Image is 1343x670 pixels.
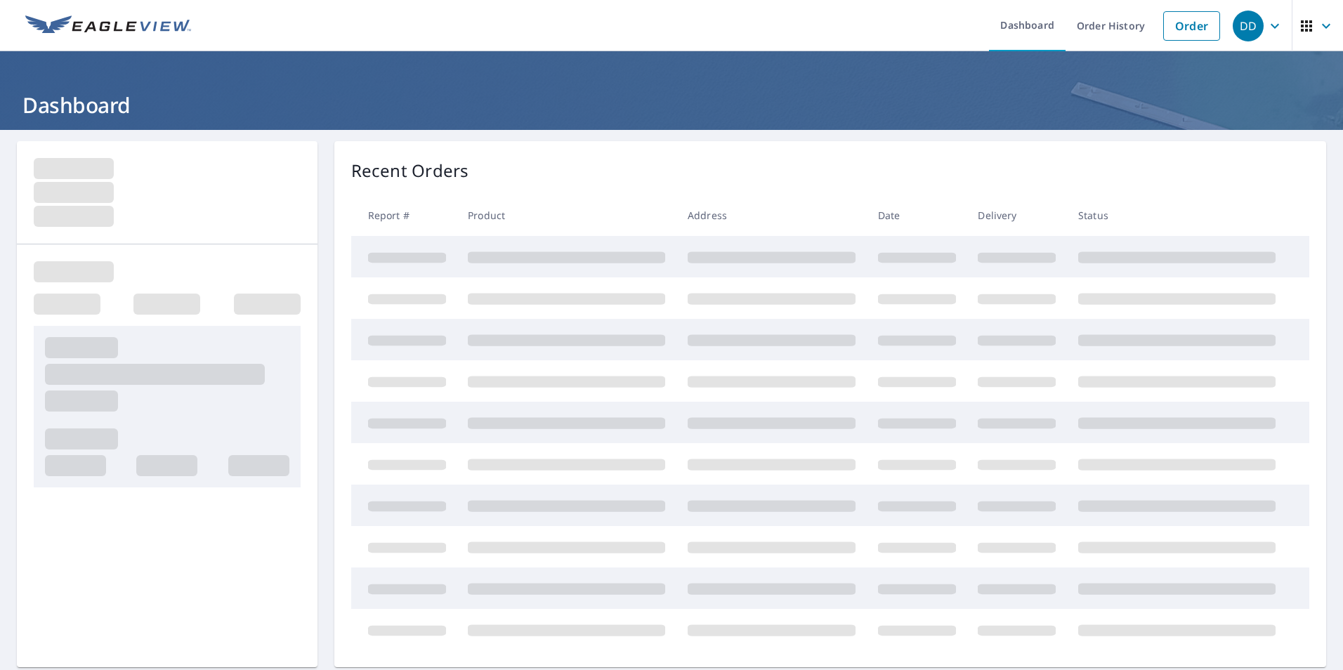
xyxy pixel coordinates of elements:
th: Date [867,195,967,236]
th: Delivery [967,195,1067,236]
h1: Dashboard [17,91,1326,119]
th: Product [457,195,676,236]
a: Order [1163,11,1220,41]
p: Recent Orders [351,158,469,183]
div: DD [1233,11,1264,41]
th: Status [1067,195,1287,236]
th: Report # [351,195,457,236]
th: Address [676,195,867,236]
img: EV Logo [25,15,191,37]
